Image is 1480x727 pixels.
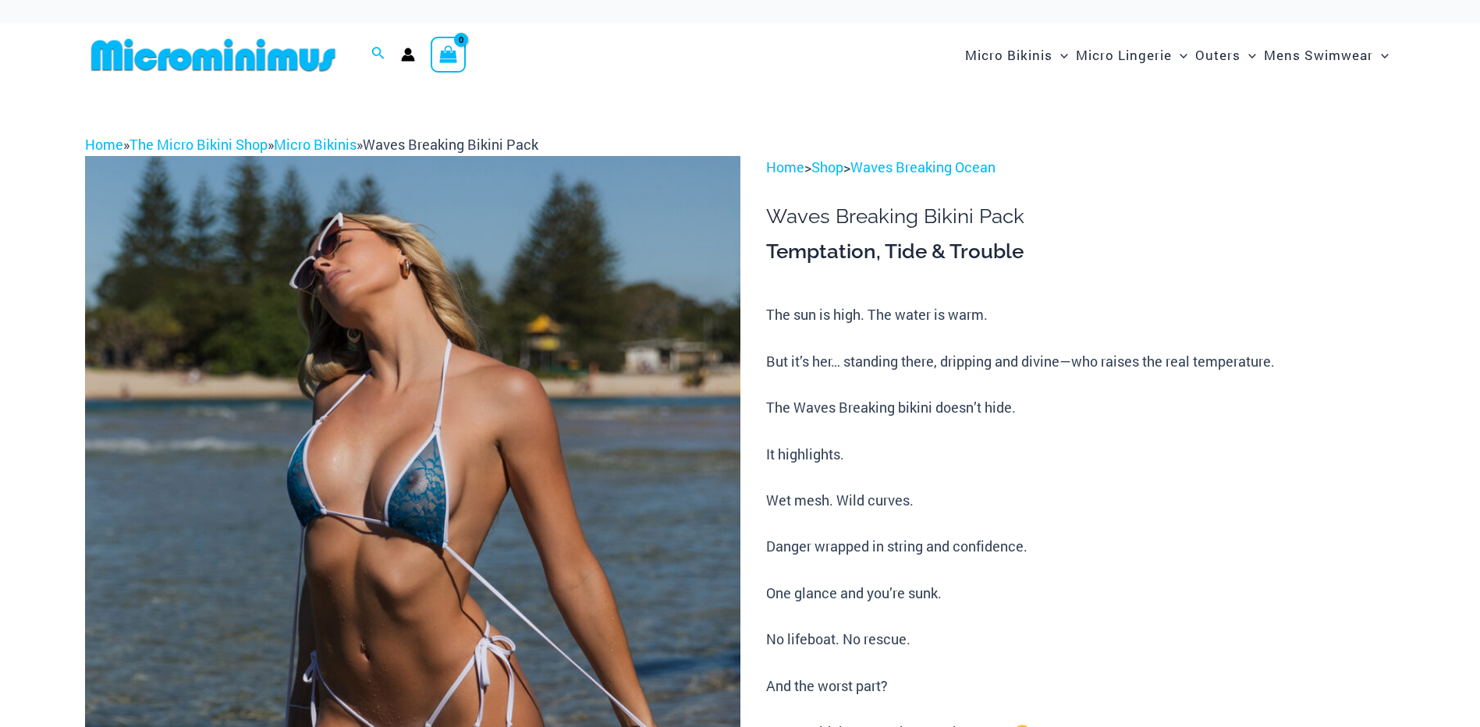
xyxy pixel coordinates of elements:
[1172,35,1187,75] span: Menu Toggle
[274,135,357,154] a: Micro Bikinis
[431,37,467,73] a: View Shopping Cart, empty
[961,31,1072,79] a: Micro BikinisMenu ToggleMenu Toggle
[1260,31,1393,79] a: Mens SwimwearMenu ToggleMenu Toggle
[85,135,538,154] span: » » »
[363,135,538,154] span: Waves Breaking Bikini Pack
[766,158,804,176] a: Home
[401,48,415,62] a: Account icon link
[766,156,1395,179] p: > >
[371,44,385,65] a: Search icon link
[959,29,1396,81] nav: Site Navigation
[1240,35,1256,75] span: Menu Toggle
[1264,35,1373,75] span: Mens Swimwear
[1191,31,1260,79] a: OutersMenu ToggleMenu Toggle
[1052,35,1068,75] span: Menu Toggle
[130,135,268,154] a: The Micro Bikini Shop
[85,37,342,73] img: MM SHOP LOGO FLAT
[1076,35,1172,75] span: Micro Lingerie
[1373,35,1389,75] span: Menu Toggle
[850,158,996,176] a: Waves Breaking Ocean
[1195,35,1240,75] span: Outers
[965,35,1052,75] span: Micro Bikinis
[1072,31,1191,79] a: Micro LingerieMenu ToggleMenu Toggle
[766,239,1395,265] h3: Temptation, Tide & Trouble
[766,204,1395,229] h1: Waves Breaking Bikini Pack
[811,158,843,176] a: Shop
[85,135,123,154] a: Home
